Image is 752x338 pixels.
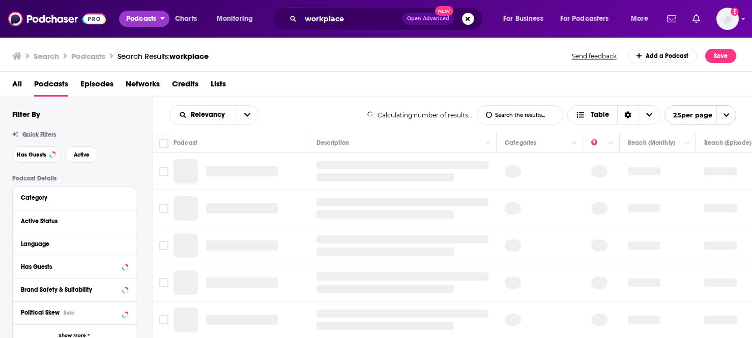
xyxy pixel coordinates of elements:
button: Has Guests [12,146,61,163]
a: Lists [211,76,226,97]
span: Table [591,111,609,118]
a: Networks [126,76,160,97]
span: Toggle select row [159,241,168,250]
div: Reach (Monthly) [628,137,675,149]
button: Active [65,146,98,163]
h2: Choose List sort [169,105,258,125]
a: Credits [172,76,198,97]
button: Brand Safety & Suitability [21,283,128,296]
div: Podcast [173,137,197,149]
button: open menu [237,106,258,124]
button: Has Guests [21,260,128,273]
a: Search Results:workplace [118,51,209,61]
img: Podchaser - Follow, Share and Rate Podcasts [8,9,106,28]
div: Categories [505,137,536,149]
button: Category [21,191,128,204]
a: Charts [168,11,203,27]
a: Episodes [80,76,113,97]
button: Column Actions [482,137,494,149]
span: workplace [169,51,209,61]
button: Column Actions [568,137,581,149]
span: New [435,6,453,16]
div: Reach (Episode) [704,137,751,149]
span: 25 per page [665,107,712,123]
span: For Business [503,12,543,26]
span: Logged in as HavasFormulab2b [716,8,739,30]
button: open menu [664,105,736,125]
button: open menu [624,11,661,27]
button: Political SkewBeta [21,306,128,319]
button: open menu [554,11,624,27]
button: Save [705,49,736,63]
h3: Podcasts [71,51,105,61]
div: Description [316,137,349,149]
div: Beta [64,310,75,316]
button: Active Status [21,214,128,227]
button: open menu [170,111,237,118]
div: Search Results: [118,51,209,61]
div: Active Status [21,218,121,225]
a: Show notifications dropdown [688,10,704,27]
div: Calculating number of results... [367,111,473,119]
svg: Add a profile image [731,8,739,16]
span: Podcasts [126,12,156,26]
span: More [631,12,648,26]
button: Column Actions [605,137,617,149]
span: Toggle select row [159,315,168,324]
div: Power Score [591,137,605,149]
div: Has Guests [21,263,119,270]
div: Language [21,240,121,248]
button: open menu [496,11,556,27]
span: Quick Filters [22,131,56,138]
a: All [12,76,22,97]
span: Political Skew [21,309,60,316]
button: Show profile menu [716,8,739,30]
div: Sort Direction [617,106,639,124]
span: Monitoring [217,12,253,26]
span: Has Guests [17,152,46,158]
button: Send feedback [569,52,620,60]
button: open menu [210,11,266,27]
span: Relevancy [191,111,228,118]
a: Podcasts [34,76,68,97]
div: Search podcasts, credits, & more... [282,7,493,30]
input: Search podcasts, credits, & more... [301,11,402,27]
a: Add a Podcast [628,49,698,63]
span: Charts [175,12,197,26]
h2: Filter By [12,109,40,119]
button: Column Actions [681,137,693,149]
span: Active [74,152,90,158]
p: Podcast Details [12,175,136,182]
span: Toggle select row [159,204,168,213]
button: Choose View [567,105,660,125]
img: User Profile [716,8,739,30]
button: Open AdvancedNew [402,13,454,25]
h3: Search [34,51,59,61]
span: Toggle select row [159,167,168,176]
button: Language [21,237,128,250]
span: Toggle select row [159,278,168,287]
button: open menu [119,11,169,27]
span: For Podcasters [560,12,609,26]
div: Category [21,194,121,201]
span: Open Advanced [407,16,449,21]
a: Show notifications dropdown [663,10,680,27]
div: Brand Safety & Suitability [21,286,119,293]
